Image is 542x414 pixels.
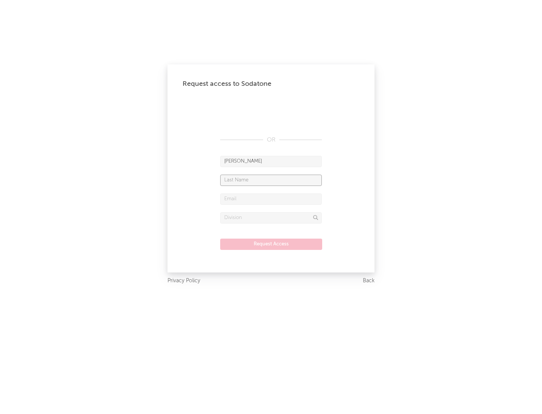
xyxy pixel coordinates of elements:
a: Back [363,276,375,286]
div: Request access to Sodatone [183,79,359,88]
input: First Name [220,156,322,167]
a: Privacy Policy [167,276,200,286]
input: Email [220,193,322,205]
input: Division [220,212,322,224]
div: OR [220,135,322,145]
button: Request Access [220,239,322,250]
input: Last Name [220,175,322,186]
